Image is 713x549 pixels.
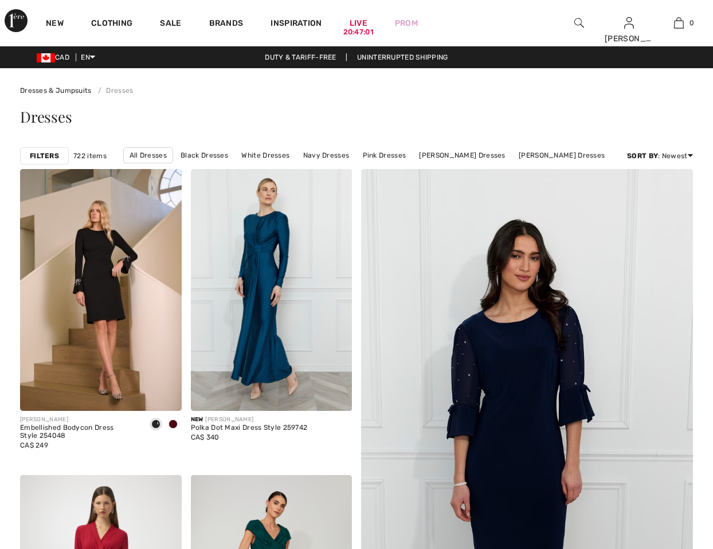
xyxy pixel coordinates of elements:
[164,415,182,434] div: Deep cherry
[147,415,164,434] div: Black
[37,53,74,61] span: CAD
[160,18,181,30] a: Sale
[674,16,684,30] img: My Bag
[308,163,365,178] a: Long Dresses
[297,148,355,163] a: Navy Dresses
[343,27,374,38] div: 20:47:01
[655,16,703,30] a: 0
[574,16,584,30] img: search the website
[191,415,308,424] div: [PERSON_NAME]
[46,18,64,30] a: New
[123,147,173,163] a: All Dresses
[605,33,653,45] div: [PERSON_NAME]
[690,18,694,28] span: 0
[81,53,95,61] span: EN
[624,17,634,28] a: Sign In
[191,433,220,441] span: CA$ 340
[209,18,244,30] a: Brands
[20,415,138,424] div: [PERSON_NAME]
[627,152,658,160] strong: Sort By
[20,424,138,440] div: Embellished Bodycon Dress Style 254048
[20,441,48,449] span: CA$ 249
[93,87,133,95] a: Dresses
[413,148,511,163] a: [PERSON_NAME] Dresses
[236,148,295,163] a: White Dresses
[191,424,308,432] div: Polka Dot Maxi Dress Style 259742
[350,17,367,29] a: Live20:47:01
[191,416,203,423] span: New
[191,169,352,411] img: Polka Dot Maxi Dress Style 259742. Peacock
[175,148,234,163] a: Black Dresses
[624,16,634,30] img: My Info
[357,148,412,163] a: Pink Dresses
[640,463,702,492] iframe: Opens a widget where you can chat to one of our agents
[20,169,182,411] img: Embellished Bodycon Dress Style 254048. Black
[627,151,693,161] div: : Newest
[20,87,92,95] a: Dresses & Jumpsuits
[20,107,72,127] span: Dresses
[5,9,28,32] img: 1ère Avenue
[91,18,132,30] a: Clothing
[73,151,107,161] span: 722 items
[367,163,426,178] a: Short Dresses
[513,148,610,163] a: [PERSON_NAME] Dresses
[271,18,322,30] span: Inspiration
[30,151,59,161] strong: Filters
[37,53,55,62] img: Canadian Dollar
[395,17,418,29] a: Prom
